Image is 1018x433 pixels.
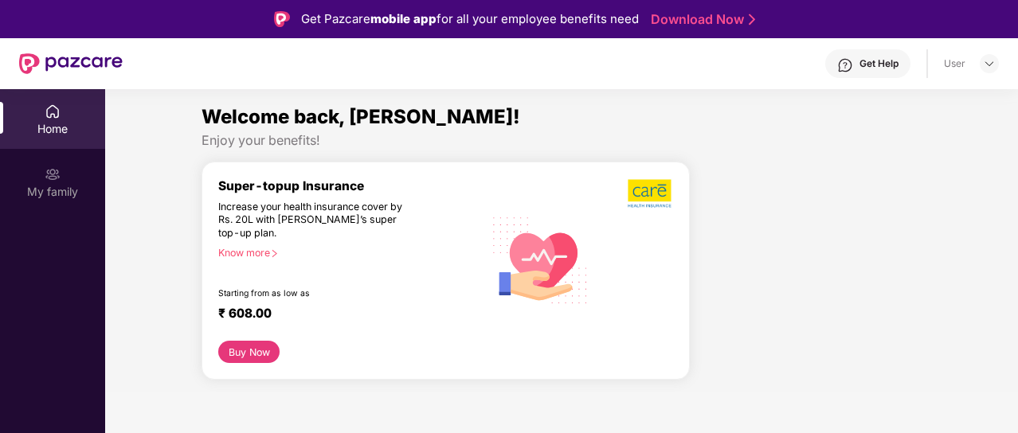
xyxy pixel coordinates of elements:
button: Buy Now [218,341,280,363]
img: Logo [274,11,290,27]
img: svg+xml;base64,PHN2ZyBpZD0iSGVscC0zMngzMiIgeG1sbnM9Imh0dHA6Ly93d3cudzMub3JnLzIwMDAvc3ZnIiB3aWR0aD... [837,57,853,73]
img: svg+xml;base64,PHN2ZyBpZD0iSG9tZSIgeG1sbnM9Imh0dHA6Ly93d3cudzMub3JnLzIwMDAvc3ZnIiB3aWR0aD0iMjAiIG... [45,103,61,119]
span: Welcome back, [PERSON_NAME]! [202,105,520,128]
div: Starting from as low as [218,288,416,299]
strong: mobile app [370,11,437,26]
img: New Pazcare Logo [19,53,123,74]
img: svg+xml;base64,PHN2ZyB4bWxucz0iaHR0cDovL3d3dy53My5vcmcvMjAwMC9zdmciIHhtbG5zOnhsaW5rPSJodHRwOi8vd3... [484,201,597,317]
div: Super-topup Insurance [218,178,484,193]
div: Get Help [859,57,899,70]
img: svg+xml;base64,PHN2ZyB3aWR0aD0iMjAiIGhlaWdodD0iMjAiIHZpZXdCb3g9IjAgMCAyMCAyMCIgZmlsbD0ibm9uZSIgeG... [45,166,61,182]
a: Download Now [651,11,750,28]
img: svg+xml;base64,PHN2ZyBpZD0iRHJvcGRvd24tMzJ4MzIiIHhtbG5zPSJodHRwOi8vd3d3LnczLm9yZy8yMDAwL3N2ZyIgd2... [983,57,996,70]
img: b5dec4f62d2307b9de63beb79f102df3.png [628,178,673,209]
div: Get Pazcare for all your employee benefits need [301,10,639,29]
span: right [270,249,279,258]
div: Enjoy your benefits! [202,132,922,149]
img: Stroke [749,11,755,28]
div: User [944,57,965,70]
div: ₹ 608.00 [218,306,468,325]
div: Know more [218,247,474,258]
div: Increase your health insurance cover by Rs. 20L with [PERSON_NAME]’s super top-up plan. [218,201,415,240]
